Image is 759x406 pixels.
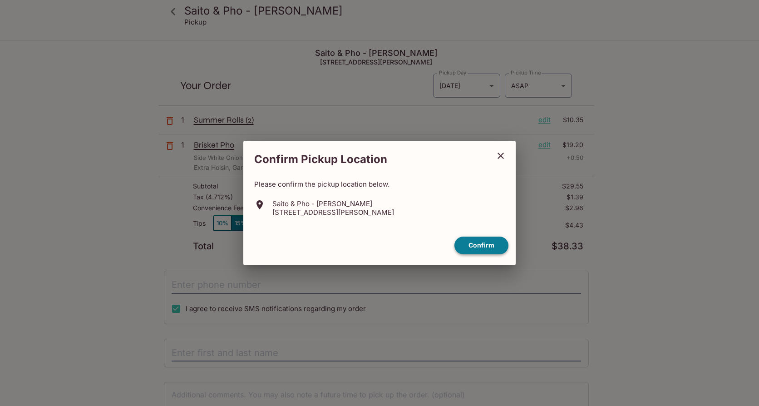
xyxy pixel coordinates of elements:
p: Please confirm the pickup location below. [254,180,505,188]
button: confirm [454,237,508,254]
p: Saito & Pho - [PERSON_NAME] [272,199,394,208]
button: close [489,144,512,167]
h2: Confirm Pickup Location [243,148,489,171]
p: [STREET_ADDRESS][PERSON_NAME] [272,208,394,217]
